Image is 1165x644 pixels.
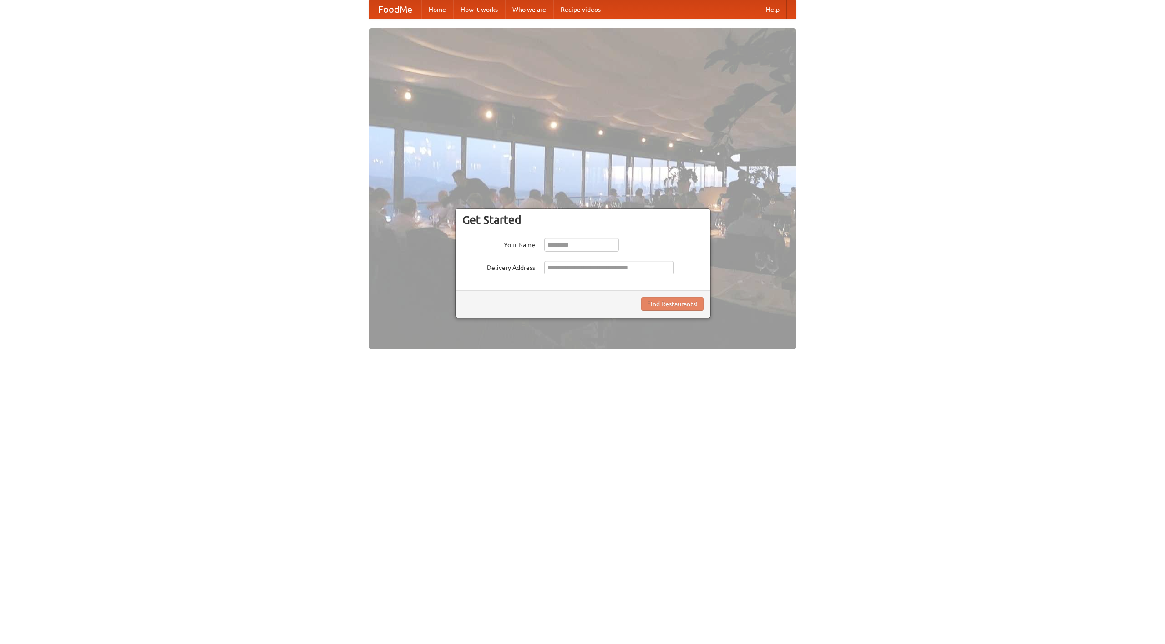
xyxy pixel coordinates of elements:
button: Find Restaurants! [641,297,704,311]
a: Home [421,0,453,19]
label: Delivery Address [462,261,535,272]
label: Your Name [462,238,535,249]
a: How it works [453,0,505,19]
h3: Get Started [462,213,704,227]
a: Help [759,0,787,19]
a: Recipe videos [553,0,608,19]
a: Who we are [505,0,553,19]
a: FoodMe [369,0,421,19]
